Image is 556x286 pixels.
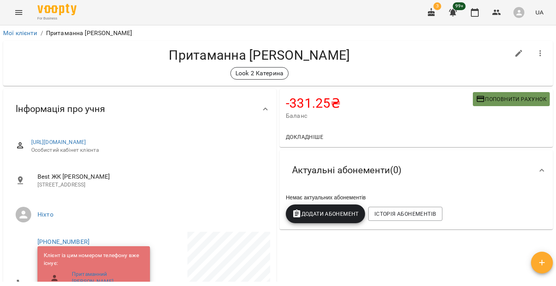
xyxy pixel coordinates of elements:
[37,172,264,181] span: Best ЖК [PERSON_NAME]
[292,164,401,176] span: Актуальні абонементи ( 0 )
[9,47,510,63] h4: Притаманна [PERSON_NAME]
[72,270,137,286] a: Притаманний [PERSON_NAME]
[37,181,264,189] p: [STREET_ADDRESS]
[3,29,37,37] a: Мої клієнти
[37,16,77,21] span: For Business
[46,28,132,38] p: Притаманна [PERSON_NAME]
[286,111,473,121] span: Баланс
[16,103,105,115] span: Інформація про учня
[235,69,283,78] p: Look 2 Катерина
[284,192,548,203] div: Немає актуальних абонементів
[286,95,473,111] h4: -331.25 ₴
[37,211,53,218] a: Ніхто
[368,207,442,221] button: Історія абонементів
[31,146,264,154] span: Особистий кабінет клієнта
[473,92,550,106] button: Поповнити рахунок
[9,3,28,22] button: Menu
[286,132,323,142] span: Докладніше
[292,209,359,218] span: Додати Абонемент
[230,67,289,80] div: Look 2 Катерина
[41,28,43,38] li: /
[37,4,77,15] img: Voopty Logo
[532,5,547,20] button: UA
[433,2,441,10] span: 3
[37,238,89,245] a: [PHONE_NUMBER]
[280,150,553,190] div: Актуальні абонементи(0)
[535,8,544,16] span: UA
[283,130,326,144] button: Докладніше
[286,204,365,223] button: Додати Абонемент
[374,209,436,218] span: Історія абонементів
[31,139,86,145] a: [URL][DOMAIN_NAME]
[453,2,466,10] span: 99+
[3,28,553,38] nav: breadcrumb
[3,89,276,129] div: Інформація про учня
[476,94,547,104] span: Поповнити рахунок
